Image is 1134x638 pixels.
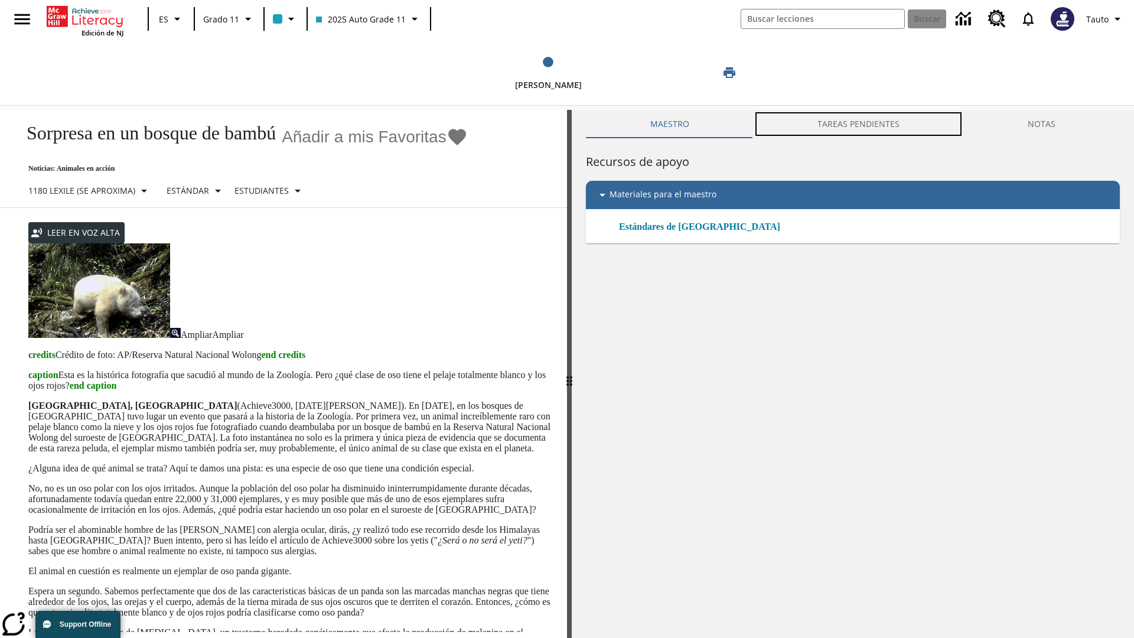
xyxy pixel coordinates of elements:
[395,40,701,105] button: Lee step 1 of 1
[964,110,1120,138] button: NOTAS
[234,184,289,197] p: Estudiantes
[203,13,239,25] span: Grado 11
[212,330,243,340] span: Ampliar
[268,8,303,30] button: El color de la clase es azul claro. Cambiar el color de la clase.
[1013,4,1044,34] a: Notificaciones
[586,110,753,138] button: Maestro
[610,188,716,202] p: Materiales para el maestro
[24,180,156,201] button: Seleccione Lexile, 1180 Lexile (Se aproxima)
[60,620,111,629] span: Support Offline
[586,110,1120,138] div: Instructional Panel Tabs
[741,9,904,28] input: Buscar campo
[261,350,305,360] span: end credits
[28,463,553,474] p: ¿Alguna idea de qué animal se trata? Aquí te damos una pista: es una especie de oso que tiene una...
[170,328,181,338] img: Ampliar
[282,128,447,147] span: Añadir a mis Favoritas
[981,3,1013,35] a: Centro de recursos, Se abrirá en una pestaña nueva.
[311,8,426,30] button: Clase: 2025 Auto Grade 11, Selecciona una clase
[753,110,963,138] button: TAREAS PENDIENTES
[586,181,1120,209] div: Materiales para el maestro
[162,180,230,201] button: Tipo de apoyo, Estándar
[949,3,981,35] a: Centro de información
[181,330,212,340] span: Ampliar
[14,164,468,173] p: Noticias: Animales en acción
[28,350,553,360] p: Crédito de foto: AP/Reserva Natural Nacional Wolong
[28,586,553,618] p: Espera un segundo. Sabemos perfectamente que dos de las caracteristicas básicas de un panda son l...
[1044,4,1081,34] button: Escoja un nuevo avatar
[28,243,170,338] img: los pandas albinos en China a veces son confundidos con osos polares
[567,110,572,638] div: Pulsa la tecla de intro o la barra espaciadora y luego presiona las flechas de derecha e izquierd...
[152,8,190,30] button: Lenguaje: ES, Selecciona un idioma
[230,180,309,201] button: Seleccionar estudiante
[619,220,787,234] a: Estándares de [GEOGRAPHIC_DATA]
[159,13,168,25] span: ES
[515,79,582,90] span: [PERSON_NAME]
[28,350,56,360] span: credits
[167,184,209,197] p: Estándar
[438,535,527,545] em: ¿Será o no será el yeti?
[198,8,260,30] button: Grado: Grado 11, Elige un grado
[5,2,40,37] button: Abrir el menú lateral
[28,525,553,556] p: Podría ser el abominable hombre de las [PERSON_NAME] con alergia ocular, dirás, ¿y realizó todo e...
[82,28,123,37] span: Edición de NJ
[28,401,237,411] strong: [GEOGRAPHIC_DATA], [GEOGRAPHIC_DATA]
[282,126,468,147] button: Añadir a mis Favoritas - Sorpresa en un bosque de bambú
[28,483,553,515] p: No, no es un oso polar con los ojos irritados. Aunque la población del oso polar ha disminuido in...
[1081,8,1129,30] button: Perfil/Configuración
[711,62,748,83] button: Imprimir
[316,13,406,25] span: 2025 Auto Grade 11
[47,4,123,37] div: Portada
[572,110,1134,638] div: activity
[28,370,58,380] span: caption
[14,122,276,144] h1: Sorpresa en un bosque de bambú
[35,611,120,638] button: Support Offline
[28,184,135,197] p: 1180 Lexile (Se aproxima)
[1086,13,1109,25] span: Tauto
[28,566,553,577] p: El animal en cuestión es realmente un ejemplar de oso panda gigante.
[1051,7,1074,31] img: Avatar
[70,380,117,390] span: end caption
[586,152,1120,171] h6: Recursos de apoyo
[28,401,553,454] p: (Achieve3000, [DATE][PERSON_NAME]). En [DATE], en los bosques de [GEOGRAPHIC_DATA] tuvo lugar un ...
[28,370,553,391] p: Esta es la histórica fotografía que sacudió al mundo de la Zoología. Pero ¿qué clase de oso tiene...
[28,222,125,244] button: Leer en voz alta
